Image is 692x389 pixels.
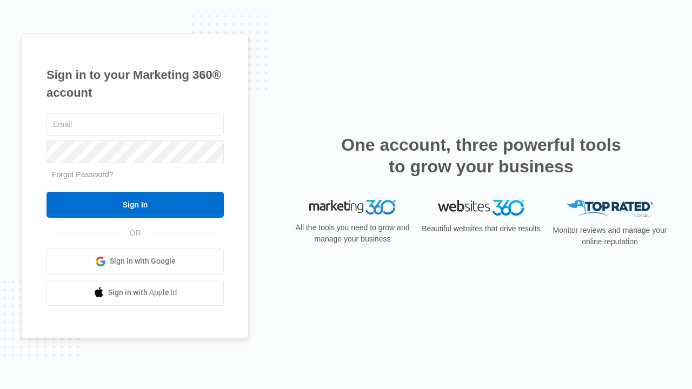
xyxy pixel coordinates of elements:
[421,223,542,234] p: Beautiful websites that drive results
[46,113,224,136] input: Email
[46,192,224,218] input: Sign In
[46,249,224,274] a: Sign in with Google
[292,222,413,245] p: All the tools you need to grow and manage your business
[338,134,624,177] h2: One account, three powerful tools to grow your business
[122,227,149,239] span: OR
[52,170,114,179] a: Forgot Password?
[549,225,670,247] p: Monitor reviews and manage your online reputation
[46,66,224,102] h1: Sign in to your Marketing 360® account
[438,200,524,216] img: Websites 360
[108,287,177,298] span: Sign in with Apple Id
[110,256,176,267] span: Sign in with Google
[46,280,224,306] a: Sign in with Apple Id
[567,200,653,218] img: Top Rated Local
[309,200,396,215] img: Marketing 360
